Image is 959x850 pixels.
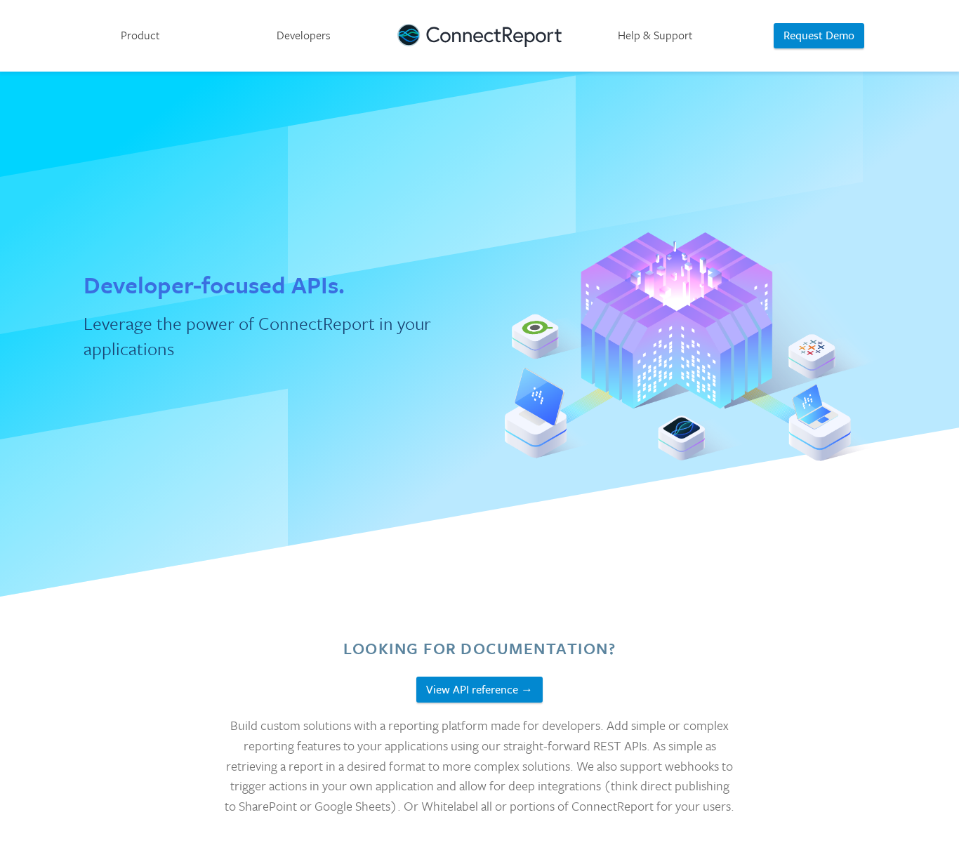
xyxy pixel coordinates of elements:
[416,677,542,703] button: View API reference →
[505,134,913,559] img: developers.png
[84,268,345,302] h1: Developer-focused APIs.
[223,715,736,816] p: Build custom solutions with a reporting platform made for developers. Add simple or complex repor...
[343,637,616,660] h3: Looking for documentation?
[84,311,455,361] h2: Leverage the power of ConnectReport in your applications
[774,23,864,49] button: Request Demo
